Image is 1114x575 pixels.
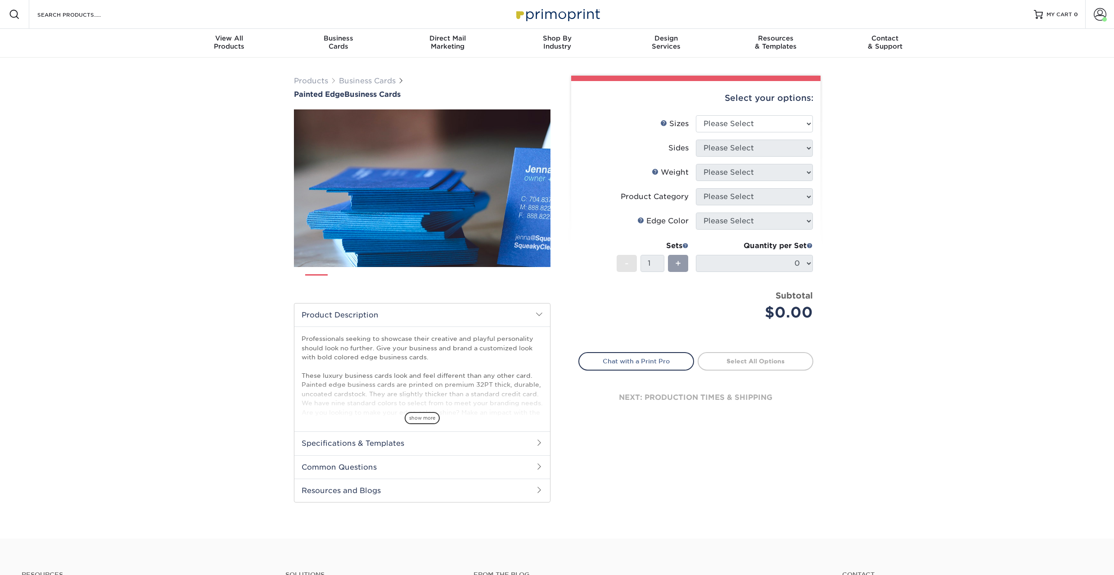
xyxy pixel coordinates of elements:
[502,34,612,50] div: Industry
[652,167,689,178] div: Weight
[284,29,393,58] a: BusinessCards
[1046,11,1072,18] span: MY CART
[294,77,328,85] a: Products
[175,29,284,58] a: View AllProducts
[830,34,940,42] span: Contact
[512,5,602,24] img: Primoprint
[612,34,721,50] div: Services
[502,34,612,42] span: Shop By
[721,29,830,58] a: Resources& Templates
[294,431,550,455] h2: Specifications & Templates
[830,29,940,58] a: Contact& Support
[703,302,813,323] div: $0.00
[393,34,502,42] span: Direct Mail
[625,257,629,270] span: -
[502,29,612,58] a: Shop ByIndustry
[284,34,393,42] span: Business
[294,90,550,99] a: Painted EdgeBusiness Cards
[339,77,396,85] a: Business Cards
[305,271,328,294] img: Business Cards 01
[393,34,502,50] div: Marketing
[578,352,694,370] a: Chat with a Print Pro
[516,271,539,293] img: Business Cards 08
[405,412,440,424] span: show more
[365,271,388,293] img: Business Cards 03
[660,118,689,129] div: Sizes
[294,90,344,99] span: Painted Edge
[776,290,813,300] strong: Subtotal
[294,90,550,99] h1: Business Cards
[302,334,543,508] p: Professionals seeking to showcase their creative and playful personality should look no further. ...
[1074,11,1078,18] span: 0
[175,34,284,42] span: View All
[486,271,509,293] img: Business Cards 07
[612,34,721,42] span: Design
[637,216,689,226] div: Edge Color
[721,34,830,42] span: Resources
[578,371,813,425] div: next: production times & shipping
[696,240,813,251] div: Quantity per Set
[426,271,448,293] img: Business Cards 05
[612,29,721,58] a: DesignServices
[36,9,124,20] input: SEARCH PRODUCTS.....
[294,479,550,502] h2: Resources and Blogs
[294,60,550,317] img: Painted Edge 01
[393,29,502,58] a: Direct MailMarketing
[721,34,830,50] div: & Templates
[668,143,689,154] div: Sides
[617,240,689,251] div: Sets
[830,34,940,50] div: & Support
[294,455,550,479] h2: Common Questions
[578,81,813,115] div: Select your options:
[675,257,681,270] span: +
[175,34,284,50] div: Products
[335,271,358,293] img: Business Cards 02
[456,271,478,293] img: Business Cards 06
[396,271,418,293] img: Business Cards 04
[294,303,550,326] h2: Product Description
[698,352,813,370] a: Select All Options
[284,34,393,50] div: Cards
[621,191,689,202] div: Product Category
